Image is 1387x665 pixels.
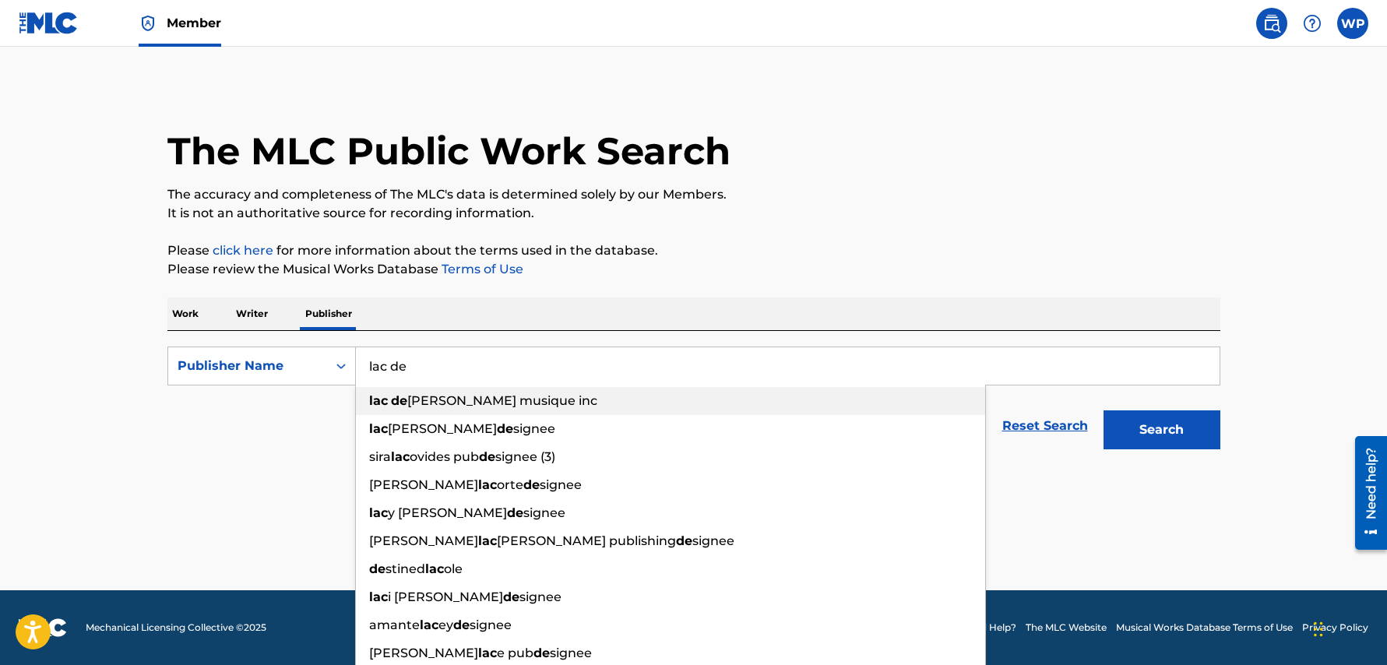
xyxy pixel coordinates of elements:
span: signee [513,421,555,436]
strong: lac [369,505,388,520]
span: orte [497,477,523,492]
strong: lac [425,561,444,576]
span: signee [692,533,734,548]
strong: lac [420,617,438,632]
div: User Menu [1337,8,1368,39]
img: search [1262,14,1281,33]
strong: lac [369,393,388,408]
span: signee [519,589,561,604]
a: Public Search [1256,8,1287,39]
strong: lac [478,533,497,548]
strong: de [676,533,692,548]
button: Search [1104,410,1220,449]
span: signee [550,646,592,660]
span: ole [444,561,463,576]
p: Publisher [301,297,357,330]
span: signee [523,505,565,520]
span: signee [540,477,582,492]
strong: lac [369,589,388,604]
p: Please for more information about the terms used in the database. [167,241,1220,260]
strong: lac [478,477,497,492]
strong: de [503,589,519,604]
iframe: Chat Widget [1309,590,1387,665]
div: Drag [1314,606,1323,653]
strong: de [533,646,550,660]
span: y [PERSON_NAME] [388,505,507,520]
strong: de [391,393,407,408]
img: Top Rightsholder [139,14,157,33]
strong: de [369,561,385,576]
span: signee (3) [495,449,555,464]
span: [PERSON_NAME] musique inc [407,393,597,408]
strong: lac [391,449,410,464]
img: logo [19,618,67,637]
strong: de [507,505,523,520]
span: [PERSON_NAME] [369,533,478,548]
span: signee [470,617,512,632]
span: amante [369,617,420,632]
img: MLC Logo [19,12,79,34]
a: click here [213,243,273,258]
p: It is not an authoritative source for recording information. [167,204,1220,223]
span: [PERSON_NAME] [369,646,478,660]
span: ey [438,617,453,632]
p: Writer [231,297,273,330]
strong: de [523,477,540,492]
span: Member [167,14,221,32]
div: Help [1297,8,1328,39]
span: stined [385,561,425,576]
a: Privacy Policy [1302,621,1368,635]
p: The accuracy and completeness of The MLC's data is determined solely by our Members. [167,185,1220,204]
span: ovides pub [410,449,479,464]
strong: lac [478,646,497,660]
span: i [PERSON_NAME] [388,589,503,604]
span: sira [369,449,391,464]
h1: The MLC Public Work Search [167,128,730,174]
strong: lac [369,421,388,436]
strong: de [497,421,513,436]
a: Need Help? [962,621,1016,635]
span: [PERSON_NAME] [369,477,478,492]
a: Musical Works Database Terms of Use [1116,621,1293,635]
span: [PERSON_NAME] publishing [497,533,676,548]
div: Publisher Name [178,357,318,375]
span: Mechanical Licensing Collective © 2025 [86,621,266,635]
p: Please review the Musical Works Database [167,260,1220,279]
img: help [1303,14,1322,33]
a: Reset Search [994,409,1096,443]
span: [PERSON_NAME] [388,421,497,436]
iframe: Resource Center [1343,429,1387,558]
p: Work [167,297,203,330]
a: The MLC Website [1026,621,1107,635]
span: e pub [497,646,533,660]
a: Terms of Use [438,262,523,276]
form: Search Form [167,347,1220,457]
strong: de [479,449,495,464]
strong: de [453,617,470,632]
